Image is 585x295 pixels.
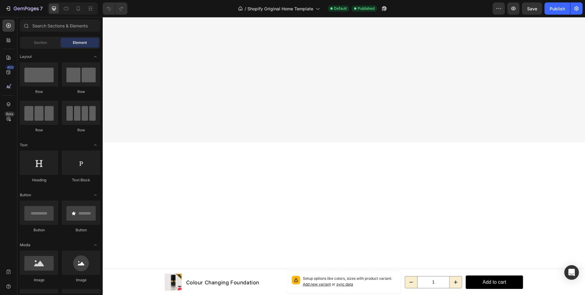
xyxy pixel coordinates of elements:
[347,259,359,271] button: increment
[34,40,47,45] span: Section
[527,6,537,11] span: Save
[303,259,315,271] button: decrement
[564,265,579,280] div: Open Intercom Messenger
[90,140,100,150] span: Toggle open
[2,2,45,15] button: 7
[103,17,585,295] iframe: Design area
[20,142,27,148] span: Text
[62,277,100,283] div: Image
[20,54,32,59] span: Layout
[20,192,31,198] span: Button
[200,259,293,270] p: Setup options like colors, sizes with product variant.
[20,89,58,94] div: Row
[6,65,15,70] div: 450
[358,6,374,11] span: Published
[20,177,58,183] div: Heading
[522,2,542,15] button: Save
[73,40,87,45] span: Element
[363,258,420,272] button: Add to cart
[245,5,246,12] span: /
[62,127,100,133] div: Row
[200,265,228,269] span: Add new variant
[544,2,570,15] button: Publish
[62,89,100,94] div: Row
[90,52,100,62] span: Toggle open
[20,20,100,32] input: Search Sections & Elements
[20,277,58,283] div: Image
[380,261,403,270] div: Add to cart
[247,5,313,12] span: Shopify Original Home Template
[234,265,250,269] span: sync data
[5,112,15,116] div: Beta
[20,242,30,248] span: Media
[20,127,58,133] div: Row
[334,6,347,11] span: Default
[550,5,565,12] div: Publish
[62,177,100,183] div: Text Block
[103,2,127,15] div: Undo/Redo
[90,190,100,200] span: Toggle open
[315,259,347,271] input: quantity
[20,227,58,233] div: Button
[62,227,100,233] div: Button
[228,265,250,269] span: or
[40,5,43,12] p: 7
[90,240,100,250] span: Toggle open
